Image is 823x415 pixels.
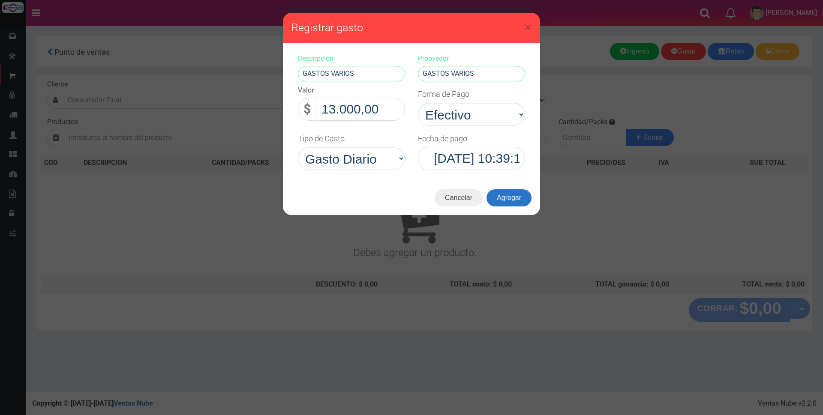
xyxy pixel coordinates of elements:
[435,189,483,206] button: Cancelar
[291,21,532,34] h3: Registrar gasto
[524,19,532,36] span: ×
[418,134,467,143] h4: Fecha de pago
[298,134,345,143] h4: Tipo de Gasto
[303,102,311,116] strong: $
[487,189,532,206] button: Agregar
[298,86,314,96] label: Valor
[418,54,449,64] label: Proovedor
[298,54,333,64] label: Descripción
[418,90,469,99] h4: Forma de Pago
[524,21,532,34] button: Close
